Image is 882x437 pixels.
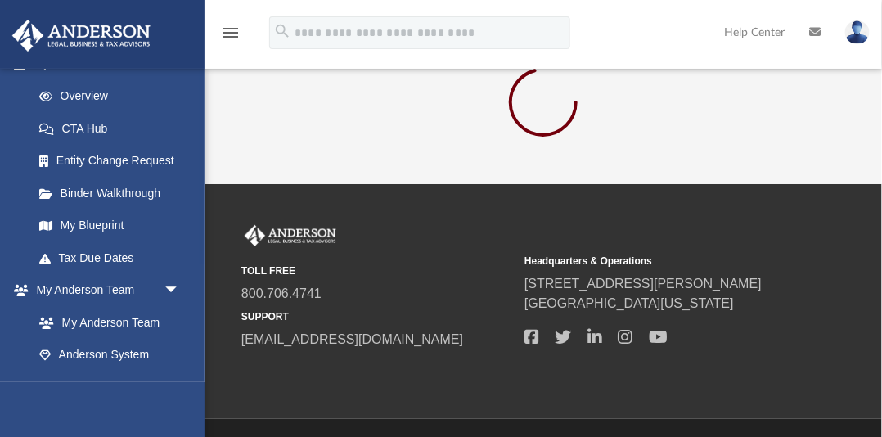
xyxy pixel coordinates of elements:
small: SUPPORT [241,309,513,324]
a: Tax Due Dates [23,241,205,274]
a: CTA Hub [23,112,205,145]
a: [EMAIL_ADDRESS][DOMAIN_NAME] [241,332,463,346]
a: [GEOGRAPHIC_DATA][US_STATE] [524,296,734,310]
a: menu [221,31,241,43]
a: My Anderson Teamarrow_drop_down [11,274,196,307]
img: Anderson Advisors Platinum Portal [7,20,155,52]
i: menu [221,23,241,43]
span: arrow_drop_down [164,274,196,308]
a: My Blueprint [23,209,196,242]
small: Headquarters & Operations [524,254,796,268]
a: Binder Walkthrough [23,177,205,209]
a: My Anderson Team [23,306,188,339]
a: Overview [23,80,205,113]
a: Client Referrals [23,371,196,403]
img: User Pic [845,20,870,44]
i: search [273,22,291,40]
a: 800.706.4741 [241,286,322,300]
a: [STREET_ADDRESS][PERSON_NAME] [524,277,762,291]
a: Entity Change Request [23,145,205,178]
img: Anderson Advisors Platinum Portal [241,225,340,246]
a: Anderson System [23,339,196,372]
small: TOLL FREE [241,264,513,278]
